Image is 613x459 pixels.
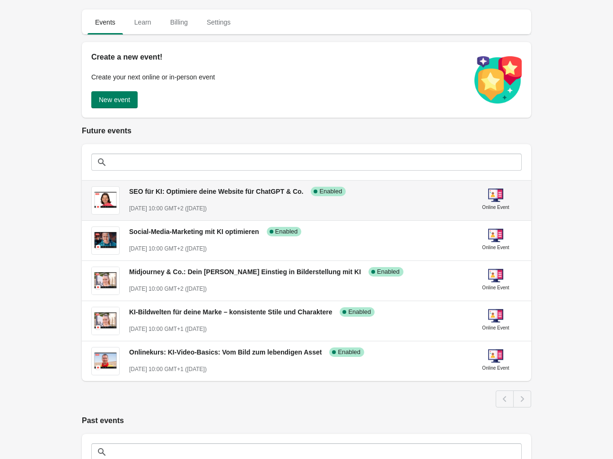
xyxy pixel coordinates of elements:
h2: Future events [82,125,531,137]
span: New event [99,96,130,104]
img: online-event-5d64391802a09ceff1f8b055f10f5880.png [488,268,503,283]
span: [DATE] 10:00 GMT+1 ([DATE]) [129,326,207,332]
span: Enabled [319,188,342,195]
div: Online Event [482,243,509,252]
h2: Past events [82,415,531,426]
span: Learn [127,14,159,31]
span: [DATE] 10:00 GMT+2 ([DATE]) [129,205,207,212]
span: KI-Bildwelten für deine Marke – konsistente Stile und Charaktere [129,308,332,316]
img: Midjourney & Co.: Dein schneller Einstieg in Bilderstellung mit KI [92,267,119,294]
span: SEO für KI: Optimiere deine Website für ChatGPT & Co. [129,188,303,195]
span: Onlinekurs: KI-Video-Basics: Vom Bild zum lebendigen Asset [129,348,322,356]
img: Onlinekurs: KI-Video-Basics: Vom Bild zum lebendigen Asset [92,347,119,375]
span: Settings [199,14,238,31]
span: Billing [163,14,195,31]
img: online-event-5d64391802a09ceff1f8b055f10f5880.png [488,308,503,323]
span: [DATE] 10:00 GMT+2 ([DATE]) [129,286,207,292]
span: Social-Media-Marketing mit KI optimieren [129,228,259,235]
p: Create your next online or in-person event [91,72,465,82]
img: KI-Bildwelten für deine Marke – konsistente Stile und Charaktere [92,307,119,335]
span: Enabled [275,228,298,235]
img: online-event-5d64391802a09ceff1f8b055f10f5880.png [488,348,503,364]
div: Online Event [482,283,509,293]
span: [DATE] 10:00 GMT+2 ([DATE]) [129,245,207,252]
span: Enabled [377,268,400,276]
img: SEO für KI: Optimiere deine Website für ChatGPT & Co. [92,187,119,214]
div: Online Event [482,364,509,373]
span: Enabled [348,308,371,316]
button: New event [91,91,138,108]
nav: Pagination [496,390,531,407]
span: Events [88,14,123,31]
img: online-event-5d64391802a09ceff1f8b055f10f5880.png [488,228,503,243]
span: Midjourney & Co.: Dein [PERSON_NAME] Einstieg in Bilderstellung mit KI [129,268,361,276]
img: online-event-5d64391802a09ceff1f8b055f10f5880.png [488,188,503,203]
div: Online Event [482,323,509,333]
h2: Create a new event! [91,52,465,63]
span: Enabled [338,348,360,356]
img: Social-Media-Marketing mit KI optimieren [92,227,119,254]
span: [DATE] 10:00 GMT+1 ([DATE]) [129,366,207,372]
div: Online Event [482,203,509,212]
